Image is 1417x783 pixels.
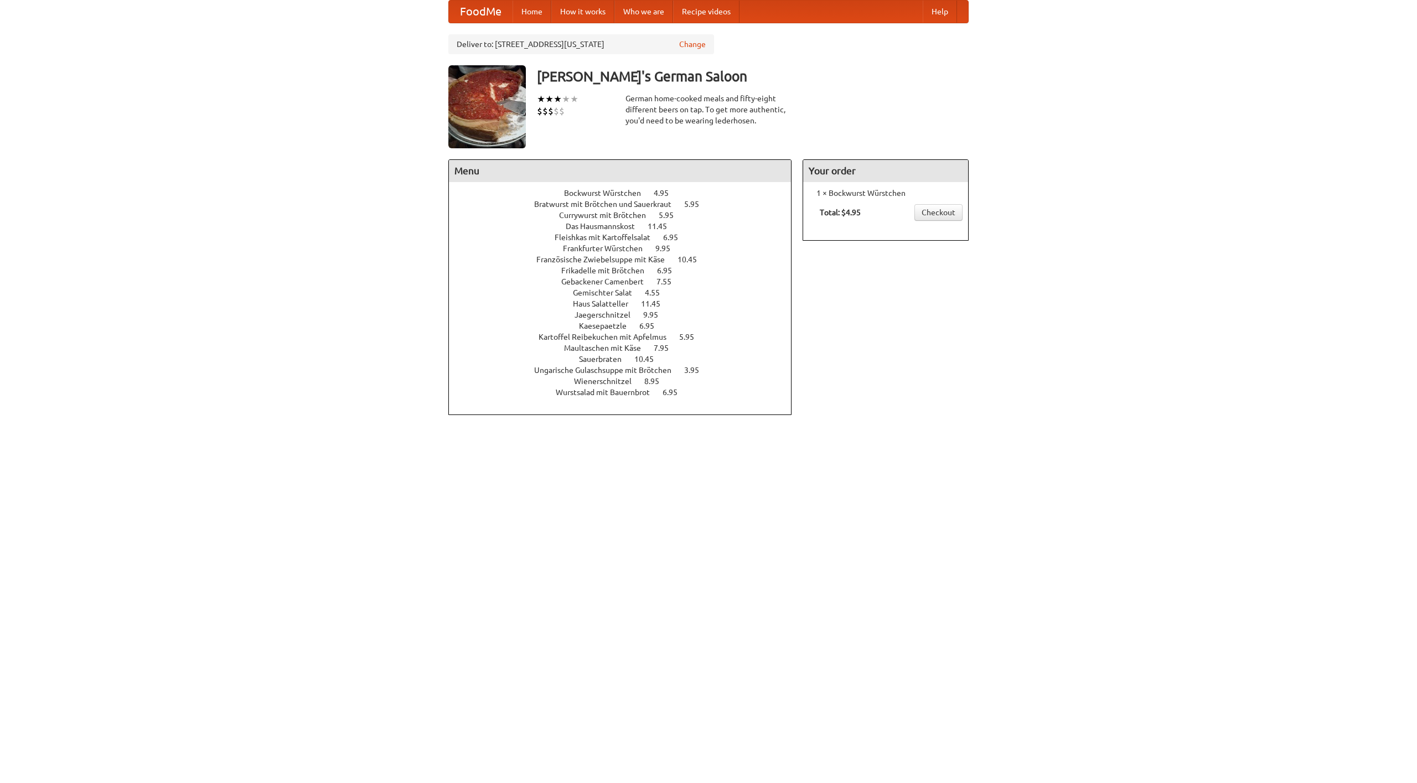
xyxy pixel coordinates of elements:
a: Kartoffel Reibekuchen mit Apfelmus 5.95 [539,333,715,341]
a: Help [923,1,957,23]
span: 6.95 [663,233,689,242]
span: Frikadelle mit Brötchen [561,266,655,275]
a: Bratwurst mit Brötchen und Sauerkraut 5.95 [534,200,720,209]
a: Gemischter Salat 4.55 [573,288,680,297]
span: 9.95 [655,244,681,253]
li: $ [542,105,548,117]
a: Bockwurst Würstchen 4.95 [564,189,689,198]
span: 4.55 [645,288,671,297]
a: Wurstsalad mit Bauernbrot 6.95 [556,388,698,397]
h3: [PERSON_NAME]'s German Saloon [537,65,969,87]
span: Frankfurter Würstchen [563,244,654,253]
span: 9.95 [643,310,669,319]
li: ★ [545,93,554,105]
li: ★ [570,93,578,105]
a: Fleishkas mit Kartoffelsalat 6.95 [555,233,699,242]
a: Französische Zwiebelsuppe mit Käse 10.45 [536,255,717,264]
a: Jaegerschnitzel 9.95 [575,310,679,319]
b: Total: $4.95 [820,208,861,217]
span: 5.95 [679,333,705,341]
a: Ungarische Gulaschsuppe mit Brötchen 3.95 [534,366,720,375]
span: 10.45 [634,355,665,364]
li: ★ [562,93,570,105]
span: 11.45 [641,299,671,308]
a: FoodMe [449,1,513,23]
span: Kartoffel Reibekuchen mit Apfelmus [539,333,678,341]
span: Bockwurst Würstchen [564,189,652,198]
a: Frankfurter Würstchen 9.95 [563,244,691,253]
span: 10.45 [678,255,708,264]
span: Gemischter Salat [573,288,643,297]
a: Gebackener Camenbert 7.55 [561,277,692,286]
span: Ungarische Gulaschsuppe mit Brötchen [534,366,682,375]
a: Maultaschen mit Käse 7.95 [564,344,689,352]
div: German home-cooked meals and fifty-eight different beers on tap. To get more authentic, you'd nee... [625,93,792,126]
div: Deliver to: [STREET_ADDRESS][US_STATE] [448,34,714,54]
img: angular.jpg [448,65,526,148]
span: 8.95 [644,377,670,386]
span: 6.95 [639,322,665,330]
span: Französische Zwiebelsuppe mit Käse [536,255,676,264]
a: Change [679,39,706,50]
span: 6.95 [663,388,689,397]
span: Fleishkas mit Kartoffelsalat [555,233,661,242]
span: Maultaschen mit Käse [564,344,652,352]
a: Wienerschnitzel 8.95 [574,377,680,386]
span: Bratwurst mit Brötchen und Sauerkraut [534,200,682,209]
a: How it works [551,1,614,23]
li: 1 × Bockwurst Würstchen [809,188,963,199]
span: Sauerbraten [579,355,633,364]
li: ★ [537,93,545,105]
span: 6.95 [657,266,683,275]
h4: Your order [803,160,968,182]
a: Kaesepaetzle 6.95 [579,322,675,330]
h4: Menu [449,160,791,182]
span: 3.95 [684,366,710,375]
span: Wienerschnitzel [574,377,643,386]
span: Wurstsalad mit Bauernbrot [556,388,661,397]
li: $ [559,105,565,117]
span: Kaesepaetzle [579,322,638,330]
a: Das Hausmannskost 11.45 [566,222,687,231]
span: Gebackener Camenbert [561,277,655,286]
li: ★ [554,93,562,105]
a: Haus Salatteller 11.45 [573,299,681,308]
span: Currywurst mit Brötchen [559,211,657,220]
li: $ [554,105,559,117]
a: Currywurst mit Brötchen 5.95 [559,211,694,220]
span: 5.95 [659,211,685,220]
span: Jaegerschnitzel [575,310,642,319]
span: Haus Salatteller [573,299,639,308]
span: 7.55 [656,277,682,286]
a: Sauerbraten 10.45 [579,355,674,364]
span: 7.95 [654,344,680,352]
span: 4.95 [654,189,680,198]
a: Checkout [914,204,963,221]
a: Who we are [614,1,673,23]
span: 11.45 [648,222,678,231]
span: 5.95 [684,200,710,209]
li: $ [537,105,542,117]
a: Home [513,1,551,23]
span: Das Hausmannskost [566,222,646,231]
a: Frikadelle mit Brötchen 6.95 [561,266,692,275]
a: Recipe videos [673,1,739,23]
li: $ [548,105,554,117]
